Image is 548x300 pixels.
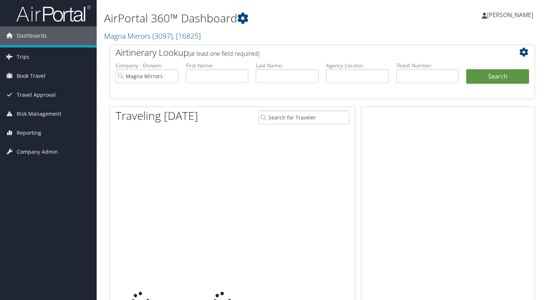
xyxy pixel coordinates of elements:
span: ( 3097 ) [152,31,173,41]
label: First Name: [186,62,249,69]
label: Company - Division: [116,62,178,69]
a: Magna Mirrors [104,31,201,41]
span: Reporting [17,124,41,142]
input: Search for Traveler [258,111,349,124]
span: Risk Management [17,105,61,123]
img: airportal-logo.png [16,5,91,22]
label: Last Name: [256,62,319,69]
span: Trips [17,48,29,66]
span: Company Admin [17,143,58,161]
h2: Airtinerary Lookup [116,46,494,59]
span: [PERSON_NAME] [487,11,533,19]
span: , [ 16825 ] [173,31,201,41]
span: (at least one field required) [188,50,260,58]
label: Ticket Number: [396,62,459,69]
a: [PERSON_NAME] [482,4,541,26]
h1: AirPortal 360™ Dashboard [104,10,395,26]
button: Search [466,69,529,84]
span: Travel Approval [17,86,56,104]
span: Dashboards [17,26,47,45]
h1: Traveling [DATE] [116,108,198,124]
label: Agency Locator: [326,62,389,69]
span: Book Travel [17,67,45,85]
